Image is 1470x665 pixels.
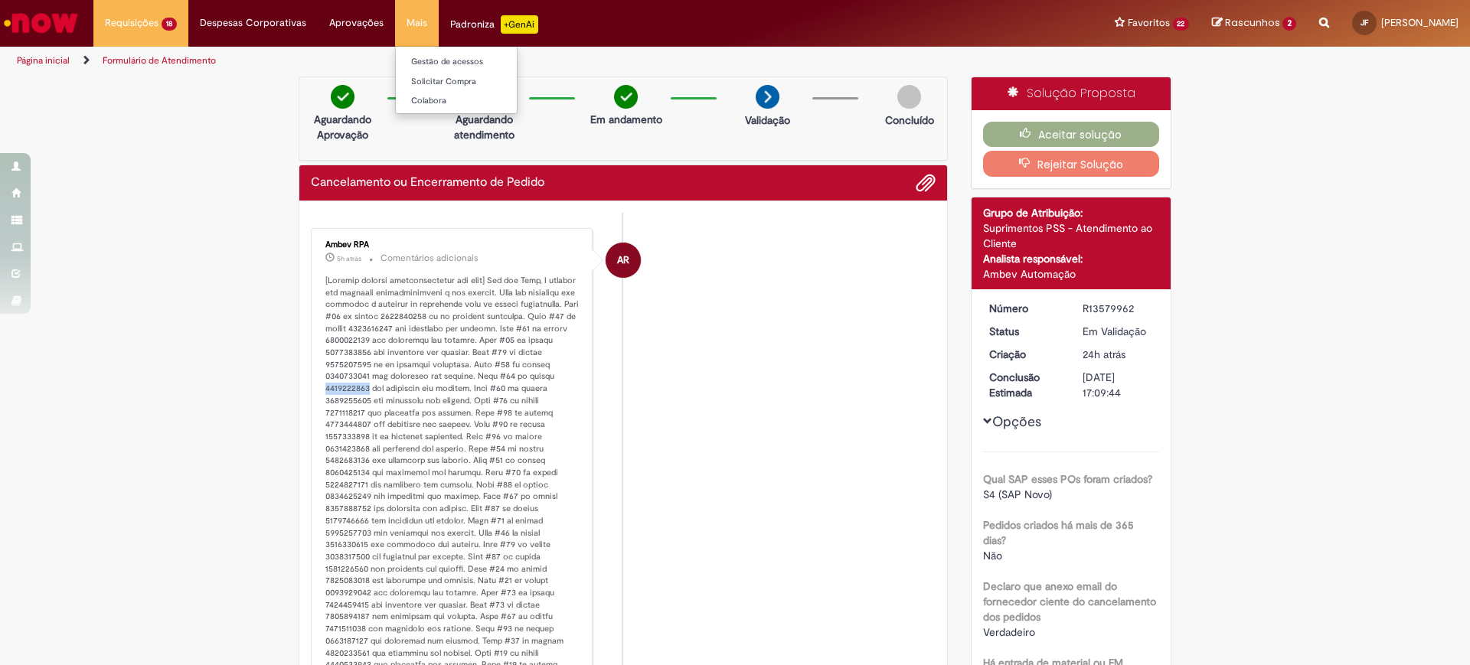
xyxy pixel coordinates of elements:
[395,46,518,114] ul: Mais
[983,151,1160,177] button: Rejeitar Solução
[983,625,1035,639] font: Verdadeiro
[407,16,427,29] font: Mais
[989,324,1019,338] font: Status
[314,112,371,142] font: Aguardando Aprovação
[606,243,641,278] div: Ambev RPA
[1212,16,1296,31] a: Rascunhos
[337,254,361,263] font: 5h atrás
[983,518,1134,547] font: Pedidos criados há mais de 365 dias?
[617,242,629,279] span: AR
[614,85,638,109] img: check-circle-green.png
[450,18,495,31] font: Padroniza
[590,112,662,126] font: Em andamento
[916,173,936,193] button: Adicionar anexos
[166,19,172,28] font: 18
[1083,347,1154,362] div: 30/09/2025 09:09:39
[311,174,544,190] font: Cancelamento ou Encerramento de Pedido
[983,472,1152,486] font: Qual SAP esses POs foram criados?
[381,252,479,264] font: Comentários adicionais
[311,176,544,190] h2: Cancelamento ou Encerramento de Pedido Histórico de Tíquete
[1027,84,1135,102] font: Solução Proposta
[11,47,969,75] ul: Trilhas de página
[1083,370,1121,399] font: [DATE] 17:09:44
[1083,347,1125,361] font: 24h atrás
[411,76,476,87] font: Solicitar Compra
[17,54,70,67] a: Página inicial
[897,85,921,109] img: img-circle-grey.png
[992,413,1041,431] font: Opções
[331,85,354,109] img: check-circle-green.png
[325,239,369,250] font: Ambev RPA
[983,579,1156,624] font: Declaro que anexo email do fornecedor ciente do cancelamento dos pedidos
[1128,16,1170,29] font: Favoritos
[983,221,1152,250] font: Suprimentos PSS - Atendimento ao Cliente
[983,206,1083,220] font: Grupo de Atribuição:
[983,267,1076,281] font: Ambev Automação
[983,252,1083,266] font: Analista responsável:
[983,122,1160,148] button: Aceitar solução
[1083,324,1146,338] font: Em Validação
[411,56,483,67] font: Gestão de acessos
[454,112,514,142] font: Aguardando atendimento
[1083,302,1134,315] font: R13579962
[1287,18,1292,28] font: 2
[885,113,934,127] font: Concluído
[200,16,306,29] font: Despesas Corporativas
[1177,19,1184,28] font: 22
[756,85,779,109] img: arrow-next.png
[989,347,1026,361] font: Criação
[105,16,158,29] font: Requisições
[329,16,384,29] font: Aprovações
[1361,18,1368,28] font: JF
[983,487,1052,501] font: S4 (SAP Novo)
[989,302,1028,315] font: Número
[983,549,1002,562] font: Não
[337,254,361,263] time: 01/10/2025 03:42:54
[1038,127,1122,142] font: Aceitar solução
[504,18,534,31] font: +GenAi
[1083,347,1125,361] time: 30/09/2025 09:09:39
[989,370,1040,399] font: Conclusão Estimada
[1037,157,1123,172] font: Rejeitar Solução
[1381,16,1459,29] font: [PERSON_NAME]
[1225,15,1280,30] font: Rascunhos
[103,54,216,67] a: Formulário de Atendimento
[2,8,80,38] img: Serviço agora
[745,113,790,127] font: Validação
[411,95,446,106] font: Colabora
